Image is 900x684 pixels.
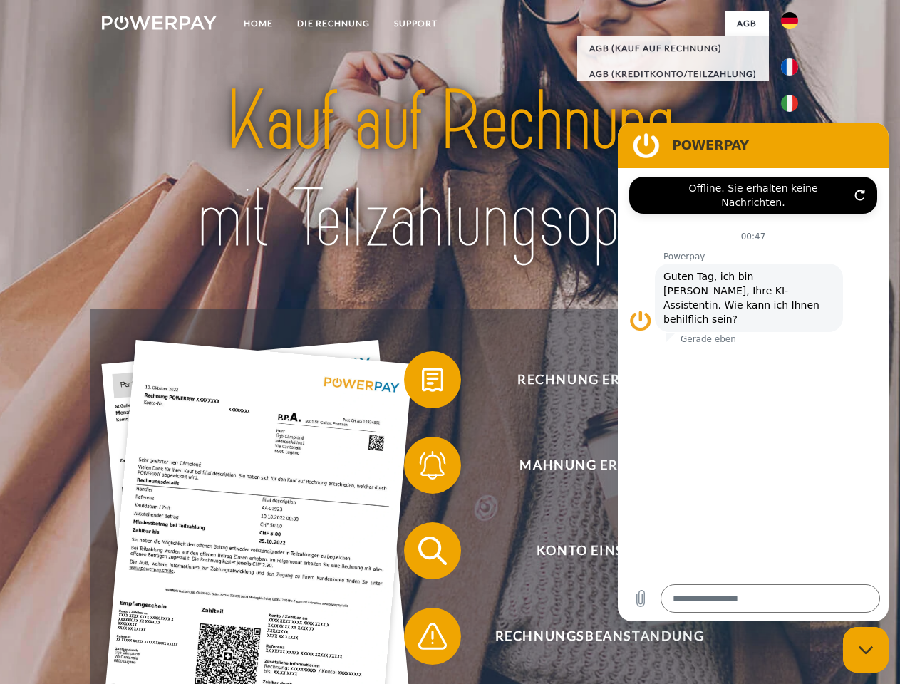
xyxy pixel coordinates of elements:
a: SUPPORT [382,11,450,36]
iframe: Messaging-Fenster [618,123,889,621]
img: it [781,95,798,112]
img: qb_bell.svg [415,447,450,483]
a: Home [232,11,285,36]
a: AGB (Kreditkonto/Teilzahlung) [577,61,769,87]
button: Rechnung erhalten? [404,351,775,408]
button: Rechnungsbeanstandung [404,608,775,665]
a: DIE RECHNUNG [285,11,382,36]
span: Konto einsehen [425,522,774,579]
img: qb_bill.svg [415,362,450,398]
span: Rechnungsbeanstandung [425,608,774,665]
button: Konto einsehen [404,522,775,579]
img: title-powerpay_de.svg [136,68,764,273]
a: agb [725,11,769,36]
img: logo-powerpay-white.svg [102,16,217,30]
img: qb_search.svg [415,533,450,569]
img: qb_warning.svg [415,618,450,654]
img: fr [781,58,798,76]
iframe: Schaltfläche zum Öffnen des Messaging-Fensters; Konversation läuft [843,627,889,673]
span: Mahnung erhalten? [425,437,774,494]
button: Mahnung erhalten? [404,437,775,494]
span: Rechnung erhalten? [425,351,774,408]
img: de [781,12,798,29]
a: AGB (Kauf auf Rechnung) [577,36,769,61]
